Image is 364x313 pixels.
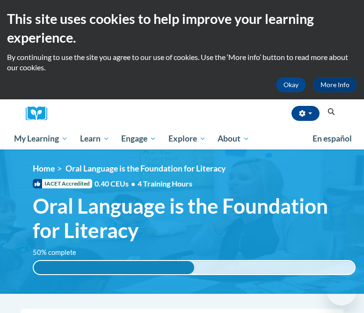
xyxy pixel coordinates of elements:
p: By continuing to use the site you agree to our use of cookies. Use the ‘More info’ button to read... [7,52,357,73]
div: 50% complete [34,261,194,274]
iframe: Button to launch messaging window [327,276,357,306]
span: IACET Accredited [33,179,92,188]
h2: This site uses cookies to help improve your learning experience. [7,9,357,47]
a: Cox Campus [26,106,54,121]
span: Explore [168,133,206,144]
a: Explore [162,128,212,149]
a: Engage [115,128,162,149]
a: About [212,128,256,149]
a: Home [33,164,55,173]
a: My Learning [8,128,74,149]
span: 0.40 CEUs [95,179,138,189]
span: • [131,179,135,188]
span: Oral Language is the Foundation for Literacy [33,194,356,243]
span: My Learning [14,133,68,144]
span: 4 Training Hours [138,179,192,188]
a: Learn [74,128,116,149]
img: Logo brand [26,106,54,121]
button: Account Settings [291,106,320,121]
span: Engage [121,133,156,144]
span: Learn [80,133,109,144]
button: Search [324,106,338,118]
a: More Info [313,77,357,92]
span: Oral Language is the Foundation for Literacy [66,164,226,173]
div: Main menu [7,128,358,149]
span: About [218,133,249,144]
button: Okay [276,77,306,92]
span: En español [313,134,352,143]
a: En español [306,129,358,149]
label: 50% complete [33,247,87,258]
